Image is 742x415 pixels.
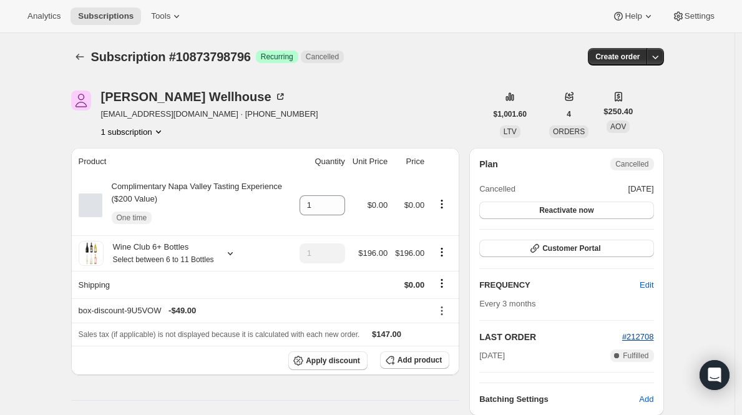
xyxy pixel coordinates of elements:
button: Analytics [20,7,68,25]
button: Customer Portal [479,240,653,257]
button: Product actions [101,125,165,138]
button: Settings [665,7,722,25]
span: 4 [567,109,571,119]
button: #212708 [622,331,654,343]
button: Tools [144,7,190,25]
button: Edit [632,275,661,295]
span: [DATE] [628,183,654,195]
span: Reactivate now [539,205,593,215]
span: $196.00 [395,248,424,258]
h6: Batching Settings [479,393,639,406]
span: Apply discount [306,356,360,366]
div: [PERSON_NAME] Wellhouse [101,90,286,103]
span: $0.00 [404,280,425,290]
span: Subscription #10873798796 [91,50,251,64]
span: Cancelled [306,52,339,62]
span: Subscriptions [78,11,134,21]
span: Help [625,11,642,21]
span: $0.00 [368,200,388,210]
span: Customer Portal [542,243,600,253]
span: Edit [640,279,653,291]
th: Shipping [71,271,296,298]
span: [DATE] [479,349,505,362]
button: Add product [380,351,449,369]
button: Subscriptions [71,48,89,66]
th: Unit Price [349,148,391,175]
a: #212708 [622,332,654,341]
span: Every 3 months [479,299,535,308]
span: Recurring [261,52,293,62]
h2: FREQUENCY [479,279,640,291]
button: $1,001.60 [486,105,534,123]
span: Cancelled [479,183,515,195]
small: Select between 6 to 11 Bottles [113,255,214,264]
span: Create order [595,52,640,62]
span: $0.00 [404,200,425,210]
button: Subscriptions [71,7,141,25]
span: One time [117,213,147,223]
th: Quantity [296,148,349,175]
button: 4 [559,105,578,123]
span: Sales tax (if applicable) is not displayed because it is calculated with each new order. [79,330,360,339]
h2: LAST ORDER [479,331,622,343]
span: Add product [398,355,442,365]
span: Settings [685,11,715,21]
button: Add [632,389,661,409]
span: Tools [151,11,170,21]
span: - $49.00 [168,305,196,317]
div: Open Intercom Messenger [700,360,730,390]
button: Apply discount [288,351,368,370]
span: LTV [504,127,517,136]
h2: Plan [479,158,498,170]
button: Shipping actions [432,276,452,290]
button: Create order [588,48,647,66]
span: Add [639,393,653,406]
div: box-discount-9U5VOW [79,305,425,317]
th: Price [391,148,428,175]
span: $250.40 [603,105,633,118]
div: Wine Club 6+ Bottles [104,241,214,266]
span: ORDERS [553,127,585,136]
button: Reactivate now [479,202,653,219]
span: Katherine Wellhouse [71,90,91,110]
span: Fulfilled [623,351,648,361]
span: [EMAIL_ADDRESS][DOMAIN_NAME] · [PHONE_NUMBER] [101,108,318,120]
span: Cancelled [615,159,648,169]
span: $147.00 [372,330,401,339]
button: Product actions [432,197,452,211]
span: AOV [610,122,626,131]
button: Product actions [432,245,452,259]
span: $196.00 [358,248,388,258]
span: Analytics [27,11,61,21]
th: Product [71,148,296,175]
button: Help [605,7,661,25]
span: $1,001.60 [494,109,527,119]
div: Complimentary Napa Valley Tasting Experience ($200 Value) [102,180,292,230]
